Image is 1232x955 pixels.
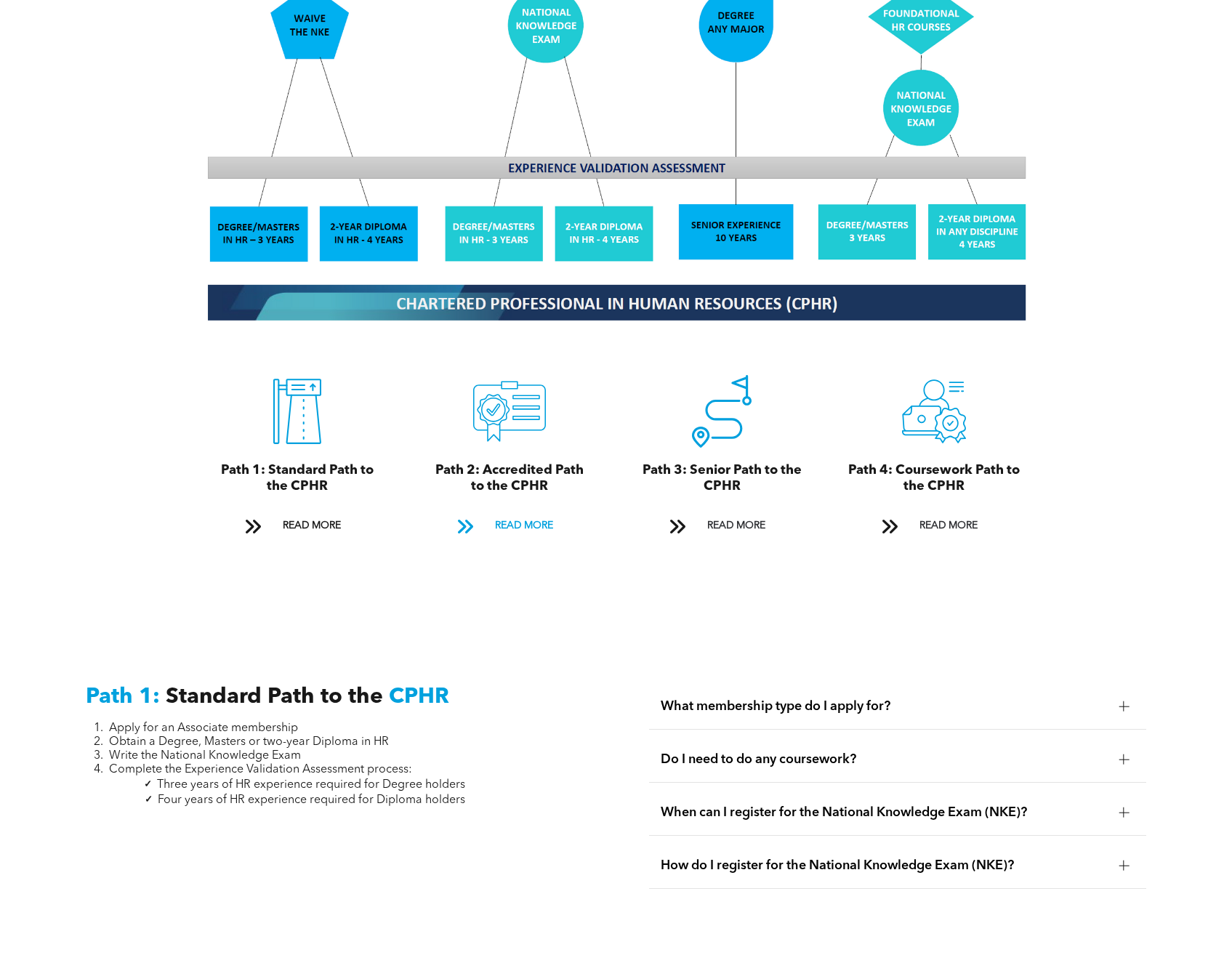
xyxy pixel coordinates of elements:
span: Path 1: [86,686,160,708]
span: Three years of HR experience required for Degree holders [157,779,465,791]
span: Path 1: Standard Path to the CPHR [221,464,374,493]
a: READ MORE [871,512,997,539]
span: READ MORE [278,512,346,539]
span: How do I register for the National Knowledge Exam (NKE)? [661,858,1107,874]
span: CPHR [389,686,449,708]
a: READ MORE [235,512,360,539]
span: Do I need to do any coursework? [661,751,1107,767]
span: Complete the Experience Validation Assessment process: [109,764,412,775]
span: Obtain a Degree, Masters or two-year Diploma in HR [109,736,389,748]
a: READ MORE [659,512,784,539]
a: READ MORE [447,512,572,539]
span: Write the National Knowledge Exam [109,750,301,762]
span: Four years of HR experience required for Diploma holders [158,794,465,806]
span: Standard Path to the [166,686,383,708]
span: READ MORE [490,512,558,539]
span: Path 2: Accredited Path to the CPHR [435,464,584,493]
span: Apply for an Associate membership [109,722,298,734]
span: What membership type do I apply for? [661,698,1107,714]
span: READ MORE [702,512,770,539]
span: When can I register for the National Knowledge Exam (NKE)? [661,805,1107,821]
span: Path 4: Coursework Path to the CPHR [848,464,1020,493]
span: Path 3: Senior Path to the CPHR [643,464,802,493]
span: READ MORE [914,512,983,539]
